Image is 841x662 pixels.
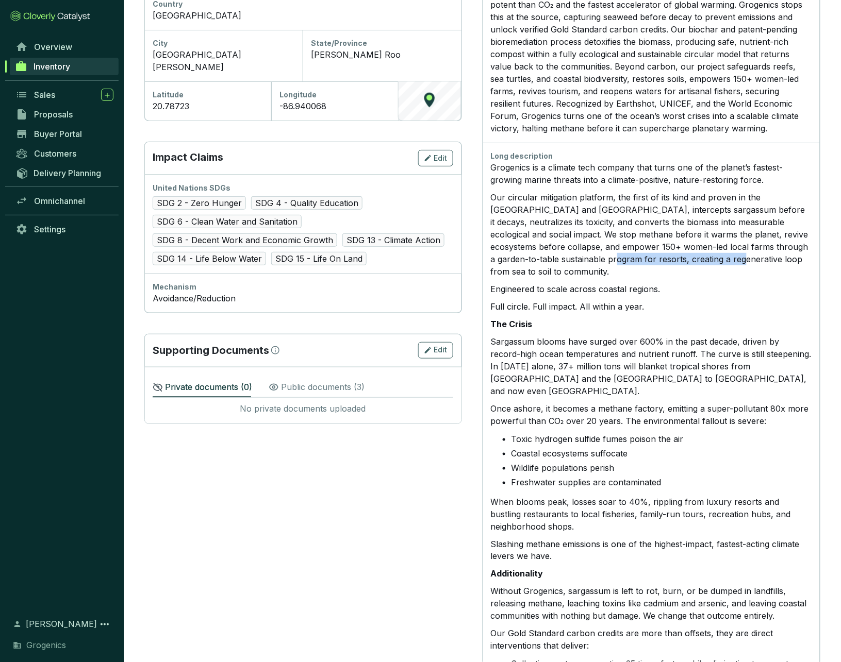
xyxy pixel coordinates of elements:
div: Avoidance/Reduction [153,292,453,304]
span: SDG 6 - Clean Water and Sanitation [153,215,302,228]
p: Slashing methane emissions is one of the highest-impact, fastest-acting climate levers we have. [491,538,812,563]
p: Once ashore, it becomes a methane factory, emitting a super-pollutant 80x more powerful than CO₂ ... [491,402,812,427]
p: When blooms peak, losses soar to 40%, rippling from luxury resorts and bustling restaurants to lo... [491,496,812,533]
button: Edit [418,150,453,166]
strong: The Crisis [491,319,533,329]
a: Customers [10,145,119,162]
span: Edit [434,345,448,355]
a: Inventory [10,58,119,75]
p: Our Gold Standard carbon credits are more than offsets, they are direct interventions that deliver: [491,627,812,652]
li: Toxic hydrogen sulfide fumes poison the air [512,433,812,445]
span: Buyer Portal [34,129,82,139]
span: Settings [34,224,65,234]
div: Long description [491,151,812,161]
span: Customers [34,148,76,159]
span: Grogenics [26,639,66,652]
div: Longitude [279,90,390,100]
span: Delivery Planning [34,168,101,178]
p: Engineered to scale across coastal regions. [491,283,812,295]
span: Inventory [34,61,70,72]
div: United Nations SDGs [153,183,453,193]
li: Wildlife populations perish [512,462,812,474]
span: Overview [34,42,72,52]
button: Edit [418,342,453,359]
div: -86.940068 [279,100,390,112]
div: [GEOGRAPHIC_DATA][PERSON_NAME] [153,48,294,73]
span: SDG 4 - Quality Education [251,196,362,210]
p: Impact Claims [153,150,223,166]
div: Mechanism [153,282,453,292]
div: State/Province [311,38,453,48]
span: SDG 8 - Decent Work and Economic Growth [153,233,337,247]
span: SDG 13 - Climate Action [342,233,444,247]
p: Supporting Documents [153,343,269,358]
p: Grogenics is a climate tech company that turns one of the planet’s fastest-growing marine threats... [491,161,812,186]
a: Overview [10,38,119,56]
a: Omnichannel [10,192,119,210]
p: Full circle. Full impact. All within a year. [491,300,812,313]
p: Without Grogenics, sargassum is left to rot, burn, or be dumped in landfills, releasing methane, ... [491,585,812,622]
a: Settings [10,220,119,238]
a: Delivery Planning [10,164,119,181]
a: Sales [10,86,119,104]
a: Buyer Portal [10,125,119,143]
div: No private documents uploaded [153,404,453,415]
p: Our circular mitigation platform, the first of its kind and proven in the [GEOGRAPHIC_DATA] and [... [491,191,812,278]
span: Proposals [34,109,73,120]
p: Public documents ( 3 ) [281,381,365,394]
li: Coastal ecosystems suffocate [512,447,812,460]
span: SDG 15 - Life On Land [271,252,367,265]
p: Sargassum blooms have surged over 600% in the past decade, driven by record-high ocean temperatur... [491,335,812,397]
div: [GEOGRAPHIC_DATA] [153,9,453,22]
strong: Additionality [491,569,543,579]
span: SDG 14 - Life Below Water [153,252,266,265]
p: Private documents ( 0 ) [165,381,252,394]
a: Proposals [10,106,119,123]
span: SDG 2 - Zero Hunger [153,196,246,210]
div: City [153,38,294,48]
span: Sales [34,90,55,100]
span: [PERSON_NAME] [26,618,97,631]
span: Omnichannel [34,196,85,206]
div: [PERSON_NAME] Roo [311,48,453,61]
span: Edit [434,153,448,163]
li: Freshwater supplies are contaminated [512,476,812,488]
div: Latitude [153,90,263,100]
div: 20.78723 [153,100,263,112]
